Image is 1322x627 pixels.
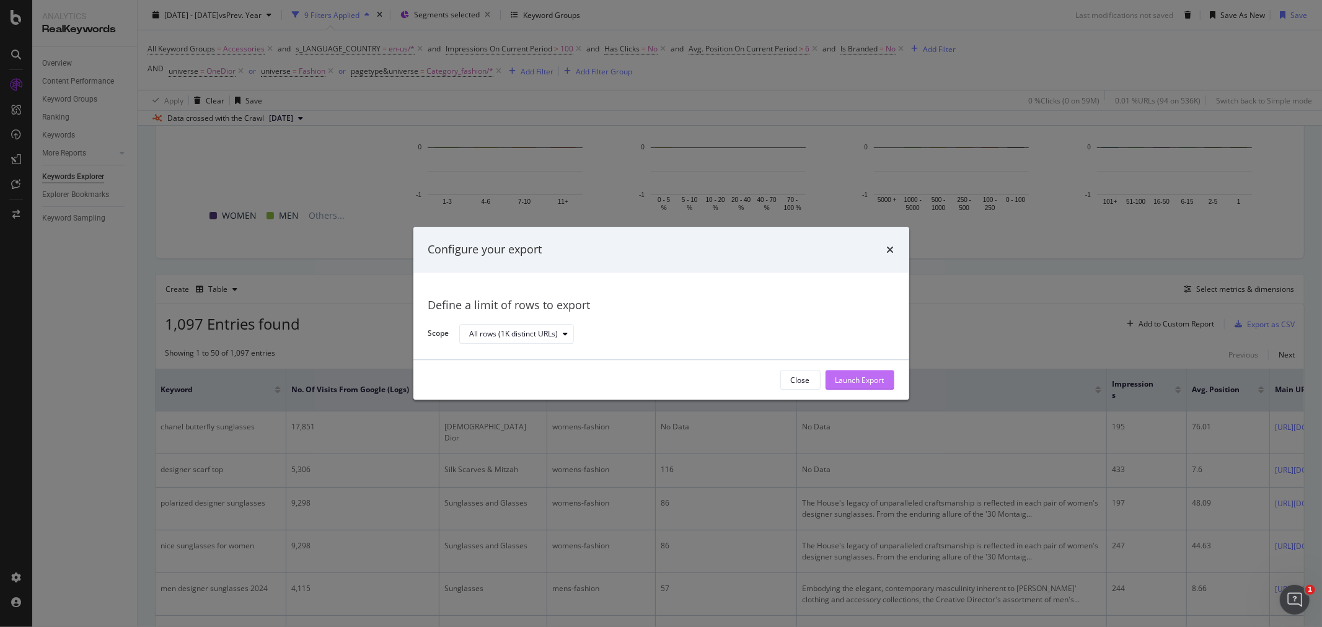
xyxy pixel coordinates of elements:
button: Launch Export [826,370,894,390]
span: 1 [1305,585,1315,595]
iframe: Intercom live chat [1280,585,1310,615]
div: times [887,242,894,258]
div: All rows (1K distinct URLs) [470,330,558,338]
div: Launch Export [835,375,884,385]
div: Configure your export [428,242,542,258]
button: Close [780,370,821,390]
div: Define a limit of rows to export [428,297,894,313]
div: modal [413,227,909,400]
button: All rows (1K distinct URLs) [459,324,574,344]
label: Scope [428,328,449,342]
div: Close [791,375,810,385]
